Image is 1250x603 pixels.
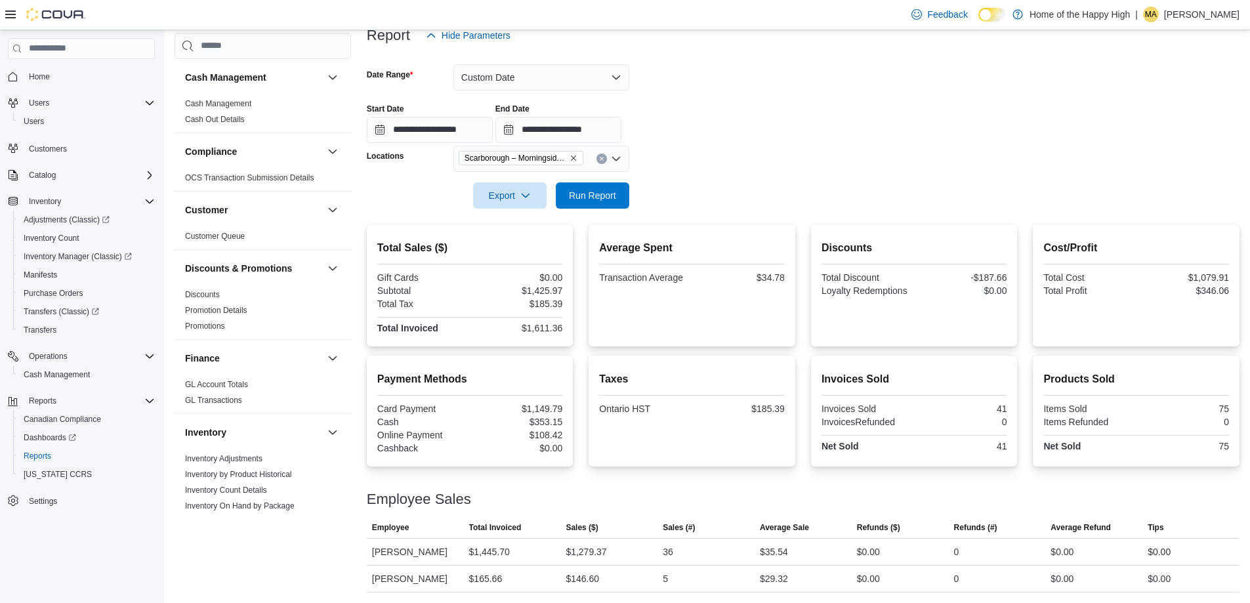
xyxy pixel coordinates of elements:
[185,98,251,109] span: Cash Management
[18,367,95,383] a: Cash Management
[1139,404,1229,414] div: 75
[954,571,959,587] div: 0
[24,167,155,183] span: Catalog
[185,426,226,439] h3: Inventory
[472,285,562,296] div: $1,425.97
[367,491,471,507] h3: Employee Sales
[24,432,76,443] span: Dashboards
[24,369,90,380] span: Cash Management
[1145,7,1157,22] span: MA
[185,486,267,495] a: Inventory Count Details
[18,230,155,246] span: Inventory Count
[367,28,410,43] h3: Report
[13,247,160,266] a: Inventory Manager (Classic)
[18,411,106,427] a: Canadian Compliance
[695,404,785,414] div: $185.39
[1043,240,1229,256] h2: Cost/Profit
[13,428,160,447] a: Dashboards
[13,302,160,321] a: Transfers (Classic)
[24,194,155,209] span: Inventory
[472,404,562,414] div: $1,149.79
[954,522,997,533] span: Refunds (#)
[599,371,785,387] h2: Taxes
[1043,272,1133,283] div: Total Cost
[185,396,242,405] a: GL Transactions
[18,267,155,283] span: Manifests
[24,233,79,243] span: Inventory Count
[453,64,629,91] button: Custom Date
[556,182,629,209] button: Run Report
[13,229,160,247] button: Inventory Count
[18,304,155,320] span: Transfers (Classic)
[472,299,562,309] div: $185.39
[822,404,911,414] div: Invoices Sold
[472,272,562,283] div: $0.00
[917,441,1007,451] div: 41
[663,544,673,560] div: 36
[599,240,785,256] h2: Average Spent
[377,371,563,387] h2: Payment Methods
[367,117,493,143] input: Press the down key to open a popover containing a calendar.
[442,29,510,42] span: Hide Parameters
[29,396,56,406] span: Reports
[1030,7,1130,22] p: Home of the Happy High
[1043,441,1081,451] strong: Net Sold
[566,522,598,533] span: Sales ($)
[18,467,155,482] span: Washington CCRS
[611,154,621,164] button: Open list of options
[24,469,92,480] span: [US_STATE] CCRS
[3,192,160,211] button: Inventory
[469,544,510,560] div: $1,445.70
[3,94,160,112] button: Users
[18,212,155,228] span: Adjustments (Classic)
[185,203,322,217] button: Customer
[185,469,292,480] span: Inventory by Product Historical
[495,104,530,114] label: End Date
[1139,441,1229,451] div: 75
[185,305,247,316] span: Promotion Details
[325,70,341,85] button: Cash Management
[599,272,689,283] div: Transaction Average
[18,467,97,482] a: [US_STATE] CCRS
[26,8,85,21] img: Cova
[325,202,341,218] button: Customer
[367,566,464,592] div: [PERSON_NAME]
[29,496,57,507] span: Settings
[473,182,547,209] button: Export
[18,249,155,264] span: Inventory Manager (Classic)
[1043,404,1133,414] div: Items Sold
[663,571,668,587] div: 5
[472,323,562,333] div: $1,611.36
[465,152,567,165] span: Scarborough – Morningside - Friendly Stranger
[472,430,562,440] div: $108.42
[857,522,900,533] span: Refunds ($)
[481,182,539,209] span: Export
[3,392,160,410] button: Reports
[18,114,49,129] a: Users
[185,322,225,331] a: Promotions
[1043,371,1229,387] h2: Products Sold
[325,144,341,159] button: Compliance
[24,451,51,461] span: Reports
[469,571,503,587] div: $165.66
[185,321,225,331] span: Promotions
[13,211,160,229] a: Adjustments (Classic)
[13,284,160,302] button: Purchase Orders
[377,299,467,309] div: Total Tax
[24,251,132,262] span: Inventory Manager (Classic)
[367,539,464,565] div: [PERSON_NAME]
[18,411,155,427] span: Canadian Compliance
[18,114,155,129] span: Users
[760,571,788,587] div: $29.32
[175,287,351,339] div: Discounts & Promotions
[421,22,516,49] button: Hide Parameters
[596,154,607,164] button: Clear input
[185,290,220,299] a: Discounts
[24,116,44,127] span: Users
[377,272,467,283] div: Gift Cards
[822,240,1007,256] h2: Discounts
[377,323,438,333] strong: Total Invoiced
[566,571,599,587] div: $146.60
[29,98,49,108] span: Users
[175,228,351,249] div: Customer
